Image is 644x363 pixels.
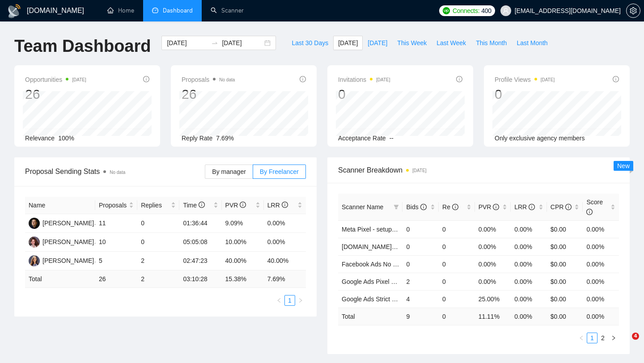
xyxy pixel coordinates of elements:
td: 0.00% [583,238,619,255]
td: 10.00% [222,233,264,252]
td: 0.00% [264,233,306,252]
td: 0 [439,273,475,290]
span: Opportunities [25,74,86,85]
td: 0.00% [264,214,306,233]
div: [PERSON_NAME] [42,256,94,266]
time: [DATE] [72,77,86,82]
span: By Freelancer [260,168,299,175]
button: This Month [471,36,512,50]
span: info-circle [565,204,572,210]
div: 26 [25,86,86,103]
button: [DATE] [363,36,392,50]
span: user [503,8,509,14]
button: Last Month [512,36,552,50]
span: Proposal Sending Stats [25,166,205,177]
span: New [617,162,630,169]
td: 02:47:23 [179,252,221,270]
td: 9.09% [222,214,264,233]
td: 0 [439,290,475,308]
span: Acceptance Rate [338,135,386,142]
td: 40.00% [222,252,264,270]
td: 7.69 % [264,270,306,288]
td: 15.38 % [222,270,264,288]
td: 0.00% [583,273,619,290]
th: Proposals [95,197,137,214]
span: right [298,298,303,303]
td: 05:05:08 [179,233,221,252]
span: info-circle [143,76,149,82]
span: Dashboard [163,7,193,14]
span: info-circle [493,204,499,210]
td: 40.00% [264,252,306,270]
td: 2 [137,252,179,270]
a: DS[PERSON_NAME] [29,219,94,226]
span: PVR [225,202,246,209]
td: 0.00% [511,273,547,290]
img: logo [7,4,21,18]
td: 9 [402,308,439,325]
td: 01:36:44 [179,214,221,233]
span: No data [219,77,235,82]
td: $0.00 [547,238,583,255]
td: 0 [402,220,439,238]
span: dashboard [152,7,158,13]
span: left [276,298,282,303]
td: 0 [137,233,179,252]
span: info-circle [613,76,619,82]
span: No data [110,170,125,175]
li: 1 [587,333,597,343]
span: 4 [632,333,639,340]
td: 0 [439,308,475,325]
span: info-circle [300,76,306,82]
a: Facebook Ads No Budget - V2 [342,261,426,268]
td: $ 0.00 [547,308,583,325]
td: 0.00% [583,220,619,238]
td: $0.00 [547,273,583,290]
td: 0.00% [475,238,511,255]
span: info-circle [456,76,462,82]
td: Total [25,270,95,288]
span: Last Week [436,38,466,48]
td: 0.00 % [583,308,619,325]
span: info-circle [420,204,427,210]
time: [DATE] [376,77,390,82]
span: info-circle [452,204,458,210]
li: 2 [597,333,608,343]
span: info-circle [240,202,246,208]
td: 4 [402,290,439,308]
span: Relevance [25,135,55,142]
button: [DATE] [333,36,363,50]
span: Scanner Breakdown [338,165,619,176]
th: Replies [137,197,179,214]
a: homeHome [107,7,134,14]
span: Reply Rate [182,135,212,142]
span: [DATE] [338,38,358,48]
a: setting [626,7,640,14]
div: 26 [182,86,235,103]
td: $0.00 [547,220,583,238]
span: Replies [141,200,169,210]
div: [PERSON_NAME] [42,218,94,228]
span: Profile Views [495,74,555,85]
img: upwork-logo.png [443,7,450,14]
span: Last Month [517,38,547,48]
button: right [295,295,306,306]
a: 1 [285,295,295,305]
td: 0 [137,214,179,233]
input: End date [222,38,263,48]
span: 100% [58,135,74,142]
a: 2 [598,333,608,343]
td: 26 [95,270,137,288]
td: 0.00% [583,290,619,308]
span: swap-right [211,39,218,46]
span: -- [390,135,394,142]
li: Previous Page [274,295,284,306]
span: Invitations [338,74,390,85]
span: Bids [406,203,426,211]
li: Next Page [295,295,306,306]
button: left [274,295,284,306]
span: 7.69% [216,135,234,142]
span: Only exclusive agency members [495,135,585,142]
td: 0 [439,255,475,273]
